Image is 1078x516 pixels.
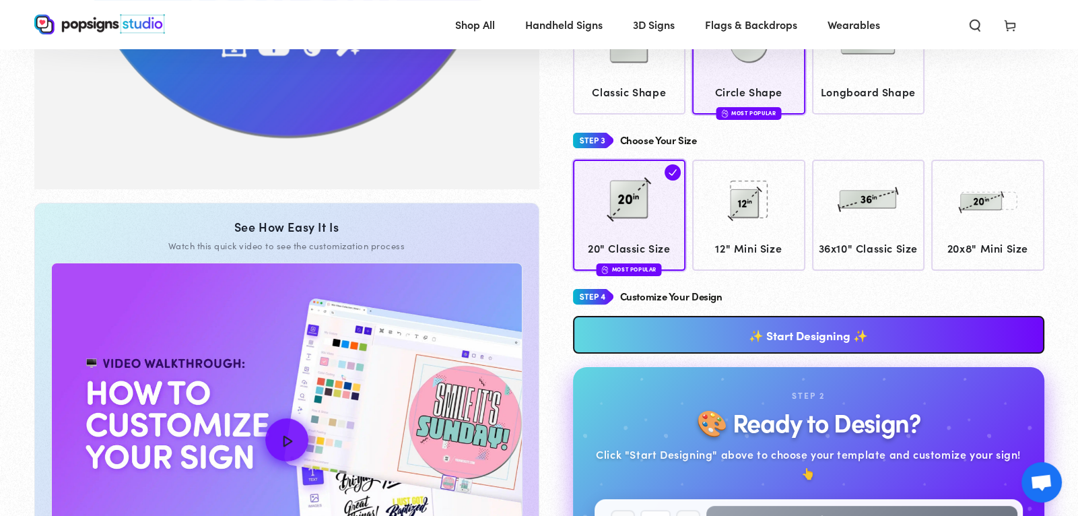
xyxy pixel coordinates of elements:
[51,220,523,234] div: See How Easy It Is
[623,7,685,42] a: 3D Signs
[579,238,679,258] span: 20" Classic Size
[817,7,890,42] a: Wearables
[573,3,686,115] a: Classic Shape Classic Shape
[692,3,805,115] a: Circle Shape Circle Shape Most Popular
[931,160,1044,271] a: 20x8 20x8" Mini Size
[812,160,925,271] a: 36x10 36x10" Classic Size
[695,7,807,42] a: Flags & Backdrops
[597,263,662,276] div: Most Popular
[515,7,613,42] a: Handheld Signs
[595,445,1023,484] div: Click "Start Designing" above to choose your template and customize your sign! 👆
[938,238,1038,258] span: 20x8" Mini Size
[595,166,663,233] img: 20
[34,14,165,34] img: Popsigns Studio
[957,9,992,39] summary: Search our site
[602,265,609,274] img: fire.svg
[699,82,799,102] span: Circle Shape
[954,166,1021,233] img: 20x8
[715,166,782,233] img: 12
[828,15,880,34] span: Wearables
[834,166,902,233] img: 36x10
[705,15,797,34] span: Flags & Backdrops
[812,3,925,115] a: Longboard Shape Longboard Shape
[620,291,722,302] h4: Customize Your Design
[579,82,679,102] span: Classic Shape
[51,240,523,252] div: Watch this quick video to see the customization process
[633,15,675,34] span: 3D Signs
[692,160,805,271] a: 12 12" Mini Size
[699,238,799,258] span: 12" Mini Size
[721,108,728,118] img: fire.svg
[455,15,495,34] span: Shop All
[573,128,613,153] img: Step 3
[818,238,918,258] span: 36x10" Classic Size
[573,316,1044,354] a: ✨ Start Designing ✨
[716,107,781,120] div: Most Popular
[696,408,920,436] h2: 🎨 Ready to Design?
[1021,462,1062,503] a: Open chat
[573,160,686,271] a: 20 20" Classic Size Most Popular
[620,135,697,146] h4: Choose Your Size
[792,389,825,404] div: Step 2
[665,164,681,181] img: check.svg
[818,82,918,102] span: Longboard Shape
[525,15,603,34] span: Handheld Signs
[445,7,505,42] a: Shop All
[573,284,613,309] img: Step 4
